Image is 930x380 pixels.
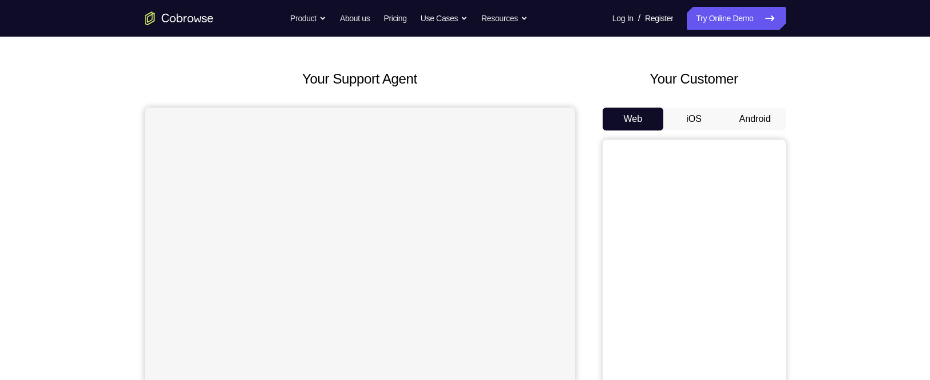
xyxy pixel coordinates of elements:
[603,69,786,89] h2: Your Customer
[687,7,785,30] a: Try Online Demo
[638,11,640,25] span: /
[421,7,468,30] button: Use Cases
[725,108,786,130] button: Android
[383,7,406,30] a: Pricing
[481,7,528,30] button: Resources
[145,11,213,25] a: Go to the home page
[612,7,634,30] a: Log In
[290,7,326,30] button: Product
[340,7,370,30] a: About us
[663,108,725,130] button: iOS
[145,69,575,89] h2: Your Support Agent
[603,108,664,130] button: Web
[645,7,673,30] a: Register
